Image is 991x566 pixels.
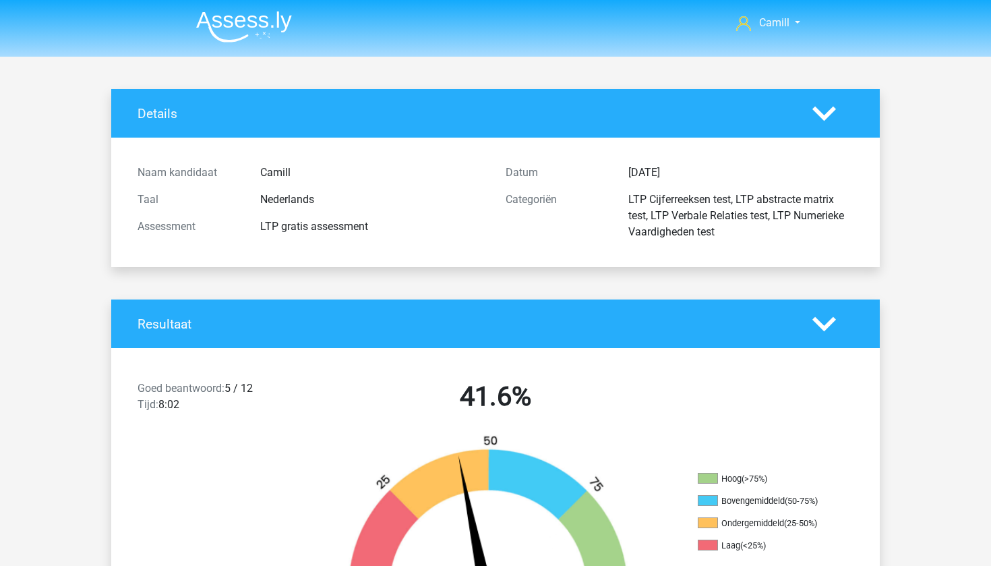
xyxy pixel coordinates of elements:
div: LTP gratis assessment [250,219,495,235]
img: Assessly [196,11,292,43]
a: Camill [731,15,806,31]
div: [DATE] [618,165,864,181]
div: Datum [495,165,618,181]
div: LTP Cijferreeksen test, LTP abstracte matrix test, LTP Verbale Relaties test, LTP Numerieke Vaard... [618,192,864,240]
h2: 41.6% [322,380,669,413]
span: Tijd: [138,398,158,411]
div: Taal [127,192,250,208]
div: Categoriën [495,192,618,240]
div: Nederlands [250,192,495,208]
li: Laag [698,540,833,552]
div: (50-75%) [785,496,818,506]
div: Camill [250,165,495,181]
div: (25-50%) [784,518,817,528]
div: (>75%) [742,474,767,484]
span: Camill [759,16,789,29]
div: Assessment [127,219,250,235]
li: Ondergemiddeld [698,517,833,530]
li: Bovengemiddeld [698,495,833,507]
h4: Details [138,106,792,121]
span: Goed beantwoord: [138,382,224,395]
h4: Resultaat [138,316,792,332]
div: 5 / 12 8:02 [127,380,311,418]
li: Hoog [698,473,833,485]
div: (<25%) [740,540,766,550]
div: Naam kandidaat [127,165,250,181]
